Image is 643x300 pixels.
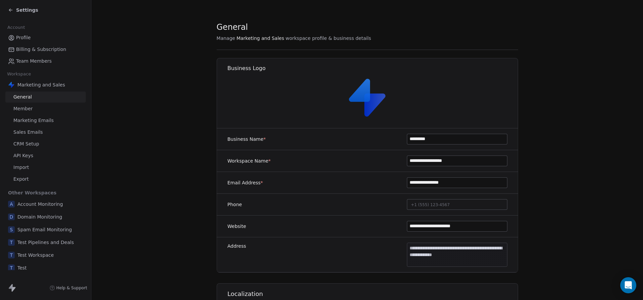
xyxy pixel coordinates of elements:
[217,22,248,32] span: General
[17,239,74,246] span: Test Pipelines and Deals
[5,138,86,149] a: CRM Setup
[5,56,86,67] a: Team Members
[8,264,15,271] span: T
[17,214,62,220] span: Domain Monitoring
[217,35,235,42] span: Manage
[5,127,86,138] a: Sales Emails
[16,46,66,53] span: Billing & Subscription
[17,252,54,258] span: Test Workspace
[227,290,518,298] h1: Localization
[16,7,38,13] span: Settings
[13,105,33,112] span: Member
[5,32,86,43] a: Profile
[5,162,86,173] a: Import
[346,76,389,119] img: Swipe%20One%20Logo%201-1.svg
[620,277,636,293] div: Open Intercom Messenger
[8,226,15,233] span: S
[17,81,65,88] span: Marketing and Sales
[5,174,86,185] a: Export
[227,179,263,186] label: Email Address
[4,22,28,33] span: Account
[285,35,371,42] span: workspace profile & business details
[5,92,86,103] a: General
[16,58,52,65] span: Team Members
[411,202,450,207] span: +1 (555) 123-4567
[8,81,15,88] img: Swipe%20One%20Logo%201-1.svg
[227,243,246,249] label: Address
[17,201,63,207] span: Account Monitoring
[16,34,31,41] span: Profile
[50,285,87,291] a: Help & Support
[13,129,43,136] span: Sales Emails
[17,264,27,271] span: Test
[407,199,507,210] button: +1 (555) 123-4567
[13,152,33,159] span: API Keys
[5,103,86,114] a: Member
[236,35,284,42] span: Marketing and Sales
[5,44,86,55] a: Billing & Subscription
[13,117,54,124] span: Marketing Emails
[8,239,15,246] span: T
[227,201,242,208] label: Phone
[13,140,39,147] span: CRM Setup
[13,176,29,183] span: Export
[227,223,246,230] label: Website
[8,214,15,220] span: D
[5,115,86,126] a: Marketing Emails
[8,7,38,13] a: Settings
[17,226,72,233] span: Spam Email Monitoring
[227,65,518,72] h1: Business Logo
[5,150,86,161] a: API Keys
[8,252,15,258] span: T
[227,158,271,164] label: Workspace Name
[4,69,34,79] span: Workspace
[5,187,59,198] span: Other Workspaces
[227,136,266,142] label: Business Name
[13,94,32,101] span: General
[13,164,29,171] span: Import
[8,201,15,207] span: A
[56,285,87,291] span: Help & Support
